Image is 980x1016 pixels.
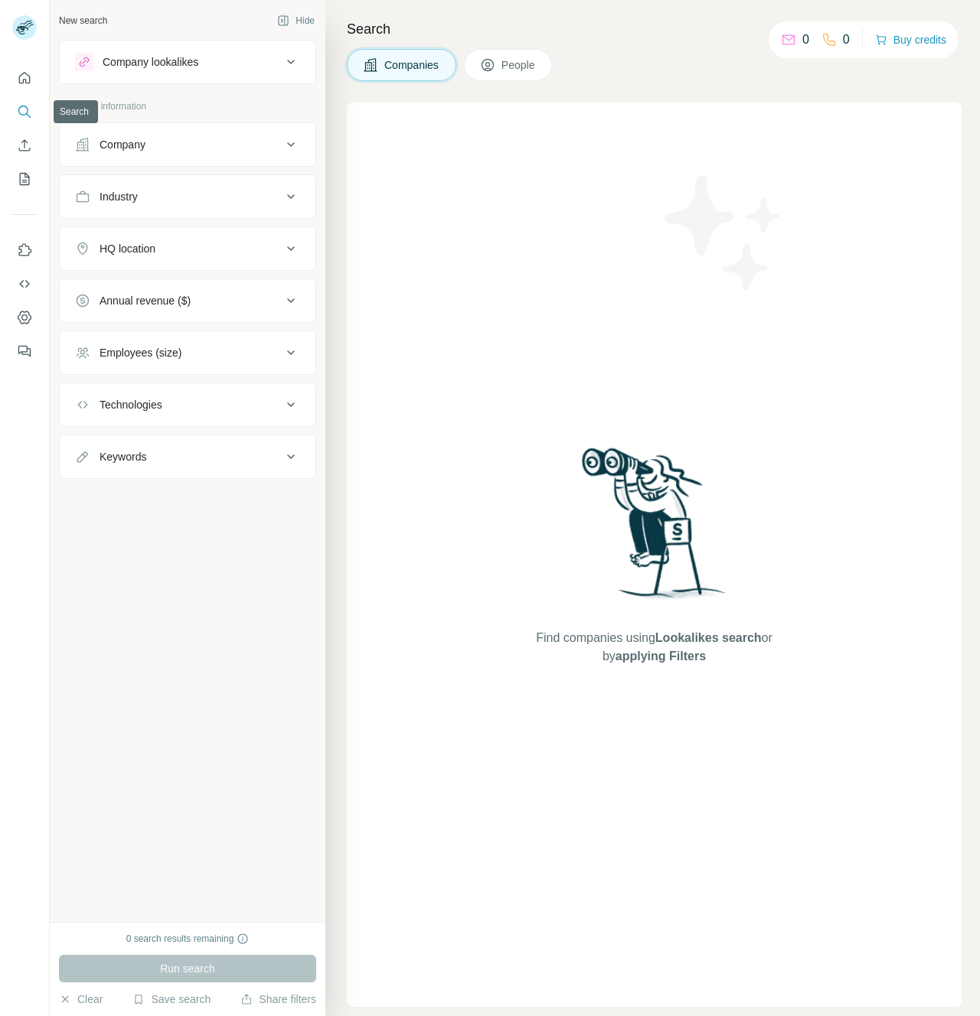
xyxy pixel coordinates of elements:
[100,241,155,256] div: HQ location
[132,992,211,1007] button: Save search
[12,98,37,125] button: Search
[12,304,37,331] button: Dashboard
[60,334,315,371] button: Employees (size)
[60,386,315,423] button: Technologies
[60,230,315,267] button: HQ location
[12,64,37,92] button: Quick start
[100,345,181,360] div: Employees (size)
[100,293,191,308] div: Annual revenue ($)
[60,438,315,475] button: Keywords
[103,54,198,70] div: Company lookalikes
[60,44,315,80] button: Company lookalikes
[59,99,316,113] p: Company information
[616,650,706,663] span: applying Filters
[100,189,138,204] div: Industry
[240,992,316,1007] button: Share filters
[12,270,37,298] button: Use Surfe API
[60,282,315,319] button: Annual revenue ($)
[126,932,250,946] div: 0 search results remaining
[100,137,145,152] div: Company
[59,992,103,1007] button: Clear
[501,57,537,73] span: People
[12,165,37,193] button: My lists
[655,631,762,644] span: Lookalikes search
[12,236,37,264] button: Use Surfe on LinkedIn
[347,18,962,40] h4: Search
[12,337,37,365] button: Feedback
[575,444,734,614] img: Surfe Illustration - Woman searching with binoculars
[384,57,440,73] span: Companies
[802,31,809,49] p: 0
[100,397,162,412] div: Technologies
[266,9,325,32] button: Hide
[655,164,792,301] img: Surfe Illustration - Stars
[60,178,315,215] button: Industry
[875,29,946,50] button: Buy credits
[59,14,107,28] div: New search
[60,126,315,163] button: Company
[12,132,37,159] button: Enrich CSV
[843,31,850,49] p: 0
[100,449,146,464] div: Keywords
[531,629,776,666] span: Find companies using or by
